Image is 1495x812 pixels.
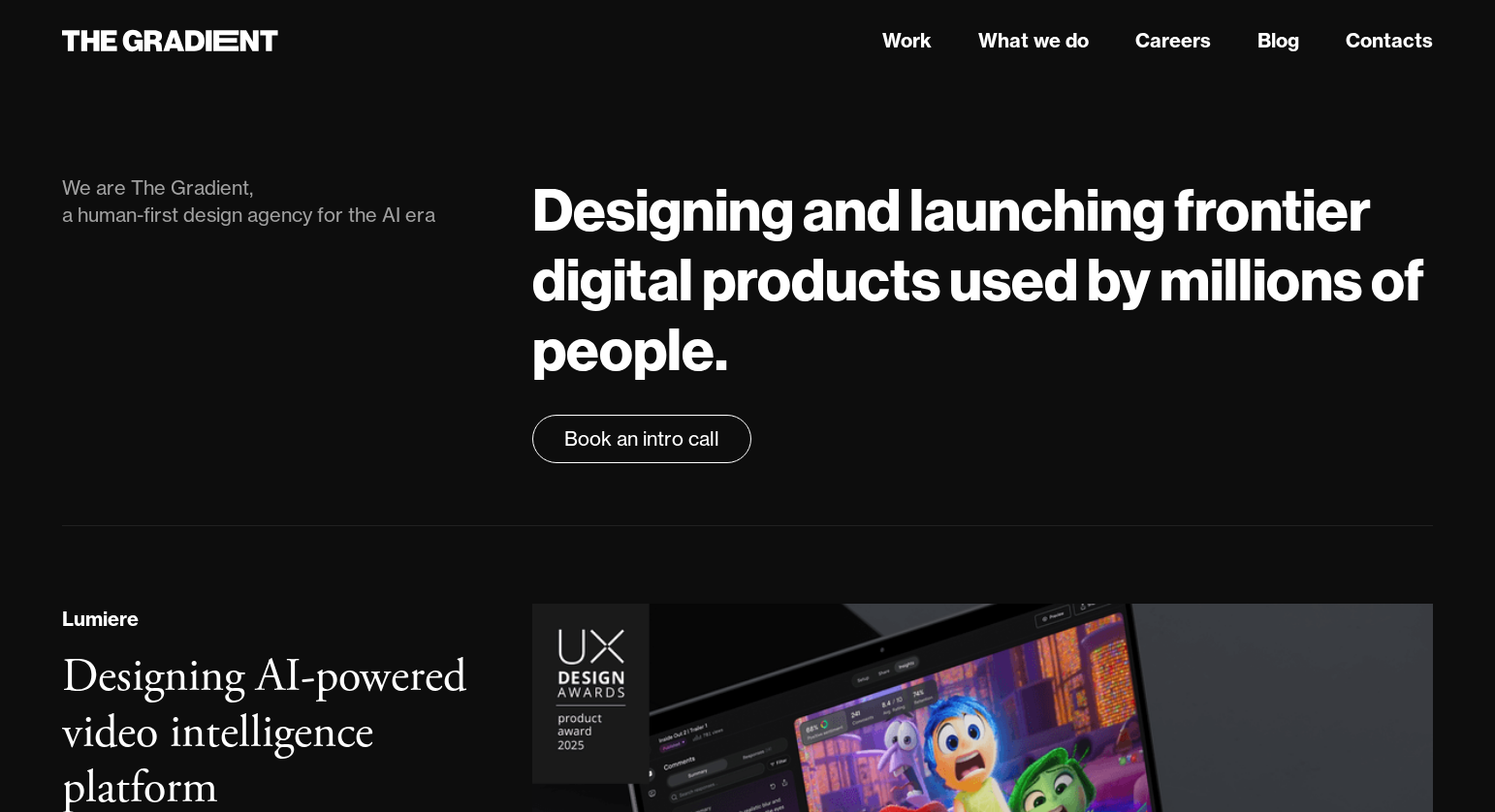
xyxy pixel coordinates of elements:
a: Blog [1257,26,1299,55]
a: Contacts [1346,26,1433,55]
div: Lumiere [62,605,139,634]
div: We are The Gradient, a human-first design agency for the AI era [62,174,493,229]
a: What we do [978,26,1089,55]
a: Careers [1135,26,1211,55]
h1: Designing and launching frontier digital products used by millions of people. [532,174,1433,384]
a: Work [882,26,932,55]
a: Book an intro call [532,415,751,463]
